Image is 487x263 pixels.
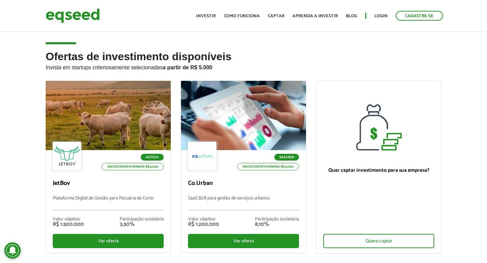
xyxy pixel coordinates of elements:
[46,51,441,81] h2: Ofertas de investimento disponíveis
[293,14,338,18] a: Aprenda a investir
[188,217,219,222] div: Valor objetivo
[188,234,299,248] div: Ver oferta
[268,14,284,18] a: Captar
[323,167,434,173] p: Quer captar investimento para sua empresa?
[188,196,299,210] p: SaaS B2B para gestão de serviços urbanos
[53,222,84,227] div: R$ 1.500.000
[120,217,164,222] div: Participação societária
[316,81,441,254] a: Quer captar investimento para sua empresa? Quero captar
[120,222,164,227] div: 3,50%
[188,180,299,187] p: Co.Urban
[181,81,306,253] a: SaaS B2B Investimento mínimo: R$ 5.000 Co.Urban SaaS B2B para gestão de serviços urbanos Valor ob...
[374,14,388,18] a: Login
[255,222,299,227] div: 8,10%
[102,163,164,170] p: Investimento mínimo: R$ 5.000
[224,14,260,18] a: Como funciona
[46,63,441,71] p: Invista em startups criteriosamente selecionadas
[255,217,299,222] div: Participação societária
[323,234,434,248] div: Quero captar
[46,7,100,25] img: EqSeed
[396,11,443,21] a: Cadastre-se
[53,180,164,187] p: JetBov
[196,14,216,18] a: Investir
[53,234,164,248] div: Ver oferta
[53,196,164,210] p: Plataforma Digital de Gestão para Pecuária de Corte
[163,65,212,70] strong: a partir de R$ 5.000
[237,163,299,170] p: Investimento mínimo: R$ 5.000
[46,81,171,253] a: Agtech Investimento mínimo: R$ 5.000 JetBov Plataforma Digital de Gestão para Pecuária de Corte V...
[141,154,164,161] p: Agtech
[53,217,84,222] div: Valor objetivo
[188,222,219,227] div: R$ 1.200.000
[274,154,299,161] p: SaaS B2B
[346,14,357,18] a: Blog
